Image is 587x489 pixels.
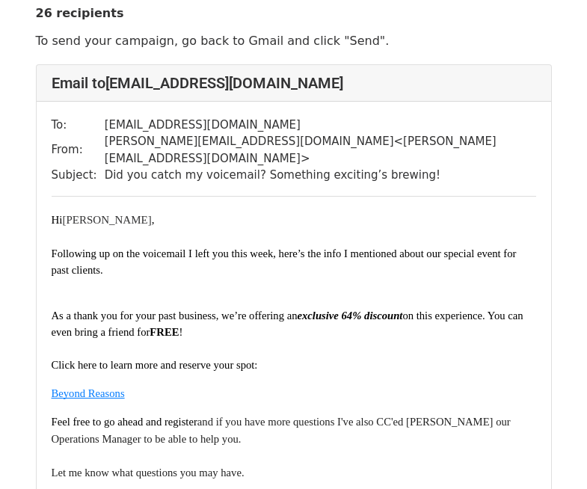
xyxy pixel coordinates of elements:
[52,416,197,428] span: Feel free to go ahead and register
[52,74,536,92] h4: Email to [EMAIL_ADDRESS][DOMAIN_NAME]
[152,214,155,226] font: ,
[298,310,403,322] span: exclusive 64% discount
[52,247,520,277] span: Following up on the voicemail I left you this week, here’s the info I mentioned about our special...
[105,167,536,184] td: Did you catch my voicemail? Something exciting’s brewing!
[105,133,536,167] td: [PERSON_NAME][EMAIL_ADDRESS][DOMAIN_NAME] < [PERSON_NAME][EMAIL_ADDRESS][DOMAIN_NAME] >
[52,214,155,226] font: [PERSON_NAME]
[52,387,125,399] span: Beyond Reasons
[52,214,63,226] font: Hi
[52,167,105,184] td: Subject:
[105,117,536,134] td: [EMAIL_ADDRESS][DOMAIN_NAME]
[36,6,124,20] strong: 26 recipients
[52,310,526,338] span: on this experience. You can even bring a friend for !
[52,359,258,371] span: Click here to learn more and reserve your spot:
[52,467,245,479] span: Let me know what questions you may have.
[52,416,514,445] span: and if you have more questions I've also CC'ed [PERSON_NAME] our Operations Manager to be able to...
[52,117,105,134] td: To:
[36,33,552,49] p: To send your campaign, go back to Gmail and click "Send".
[52,386,125,400] a: Beyond Reasons
[52,133,105,167] td: From:
[52,310,298,322] span: As a thank you for your past business, we’re offering an
[512,417,587,489] iframe: Chat Widget
[150,326,179,338] b: FREE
